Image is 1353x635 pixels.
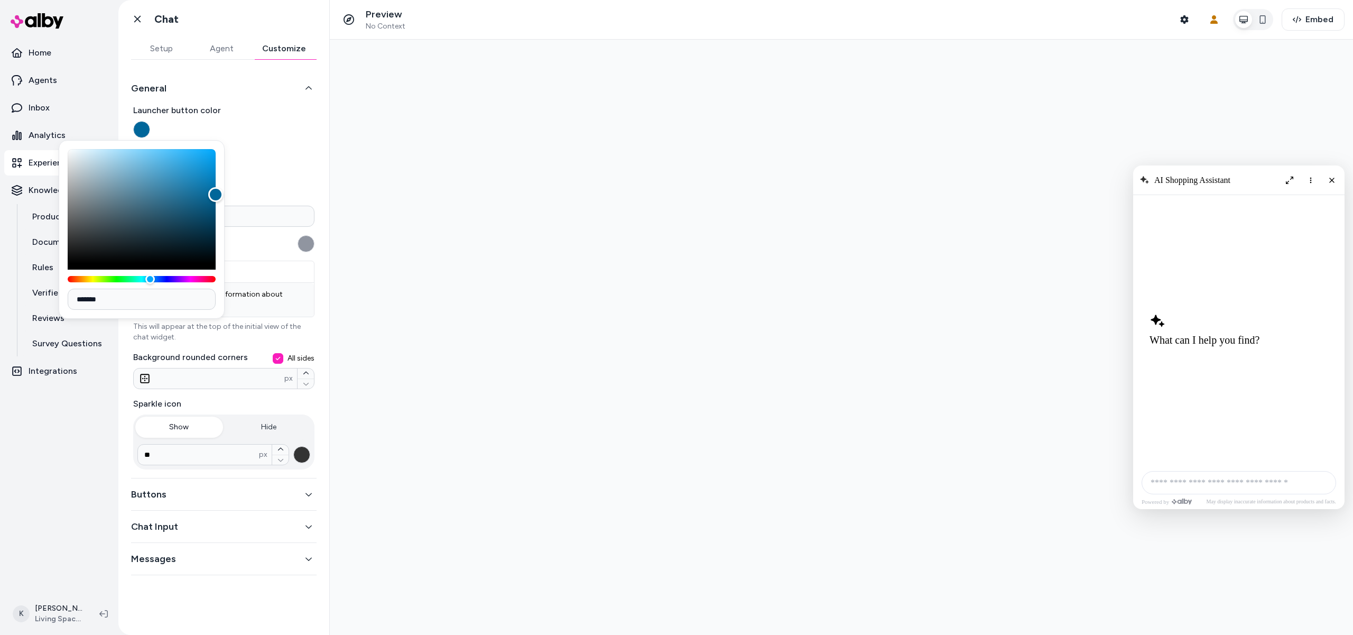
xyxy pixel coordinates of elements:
button: Knowledge [4,178,114,203]
a: Survey Questions [22,331,114,356]
p: Home [29,47,51,59]
h1: Chat [154,13,179,26]
button: Messages [131,551,317,566]
button: Setup [131,38,191,59]
span: No Context [366,22,405,31]
a: Home [4,40,114,66]
p: Reviews [32,312,64,325]
button: Customize [252,38,317,59]
p: Inbox [29,102,50,114]
a: Documents [22,229,114,255]
p: Preview [366,8,405,21]
img: alby Logo [11,13,63,29]
a: Inbox [4,95,114,121]
a: Verified Q&As [22,280,114,306]
a: Reviews [22,306,114,331]
span: All sides [288,353,314,364]
span: Embed [1305,13,1333,26]
p: Documents [32,236,77,249]
button: Embed [1282,8,1345,31]
a: Rules [22,255,114,280]
span: Living Spaces [35,614,82,624]
div: Hue [68,276,216,282]
span: px [284,373,293,384]
p: Experiences [29,157,76,169]
p: Integrations [29,365,77,378]
span: K [13,605,30,622]
label: Sparkle icon [133,398,314,410]
button: General [131,81,317,96]
div: Color [68,149,216,263]
p: Verified Q&As [32,287,88,299]
button: Chat Input [131,519,317,534]
p: [PERSON_NAME] [35,603,82,614]
a: Experiences [4,150,114,176]
p: Analytics [29,129,66,142]
a: Integrations [4,358,114,384]
button: Hide [225,417,313,438]
span: px [259,449,267,460]
label: Background rounded corners [133,351,314,364]
a: Products [22,204,114,229]
p: Survey Questions [32,337,102,350]
p: Agents [29,74,57,87]
button: All sides [273,353,283,364]
button: Buttons [131,487,317,502]
button: K[PERSON_NAME]Living Spaces [6,597,91,631]
p: Products [32,210,68,223]
p: Knowledge [29,184,73,197]
button: Launcher button color [133,121,150,138]
p: This will appear at the top of the initial view of the chat widget. [133,321,314,343]
a: Analytics [4,123,114,148]
button: Show [135,417,223,438]
div: General [131,104,317,470]
p: Rules [32,261,53,274]
button: Agent [191,38,252,59]
a: Agents [4,68,114,93]
span: Launcher button color [133,104,314,117]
